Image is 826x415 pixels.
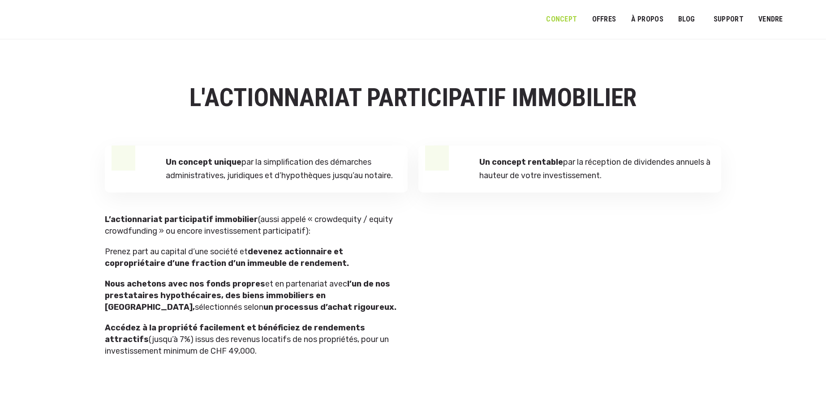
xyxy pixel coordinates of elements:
p: Prenez part au capital d’une société et [105,246,399,269]
strong: l’un de nos prestataires hypothécaires, des biens immobiliers en [GEOGRAPHIC_DATA], [105,279,390,312]
a: À PROPOS [625,9,669,30]
nav: Menu principal [546,8,813,30]
a: Passer à [796,11,815,28]
img: Logo [13,10,83,32]
p: et en partenariat avec sélectionnés selon [105,278,399,313]
p: par la réception de dividendes annuels à hauteur de votre investissement. [479,155,711,183]
strong: devenez actionnaire et copropriétaire d’une fraction d’un immeuble de rendement. [105,247,349,268]
strong: Accédez à la propriété facilement et bénéficiez de rendements attractifs [105,323,365,344]
h1: L'ACTIONNARIAT PARTICIPATIF IMMOBILIER [105,84,721,112]
a: OFFRES [586,9,622,30]
img: Concept banner [418,214,721,386]
strong: Un concept rentable [479,157,563,167]
strong: immobilier [215,214,258,224]
p: (aussi appelé « crowdequity / equity crowdfunding » ou encore investissement participatif): [105,214,399,237]
p: par la simplification des démarches administratives, juridiques et d’hypothèques jusqu’au notaire. [166,155,398,183]
img: Français [801,17,809,22]
strong: Un concept unique [166,157,241,167]
a: Concept [540,9,583,30]
strong: Nous achetons avec nos fonds propres [105,279,265,289]
p: (jusqu’à 7%) issus des revenus locatifs de nos propriétés, pour un investissement minimum de CHF ... [105,322,399,357]
a: SUPPORT [708,9,749,30]
strong: L’actionnariat participatif [105,214,213,224]
a: Blog [672,9,701,30]
strong: un processus d’achat rigoureux. [263,302,396,312]
a: VENDRE [753,9,789,30]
